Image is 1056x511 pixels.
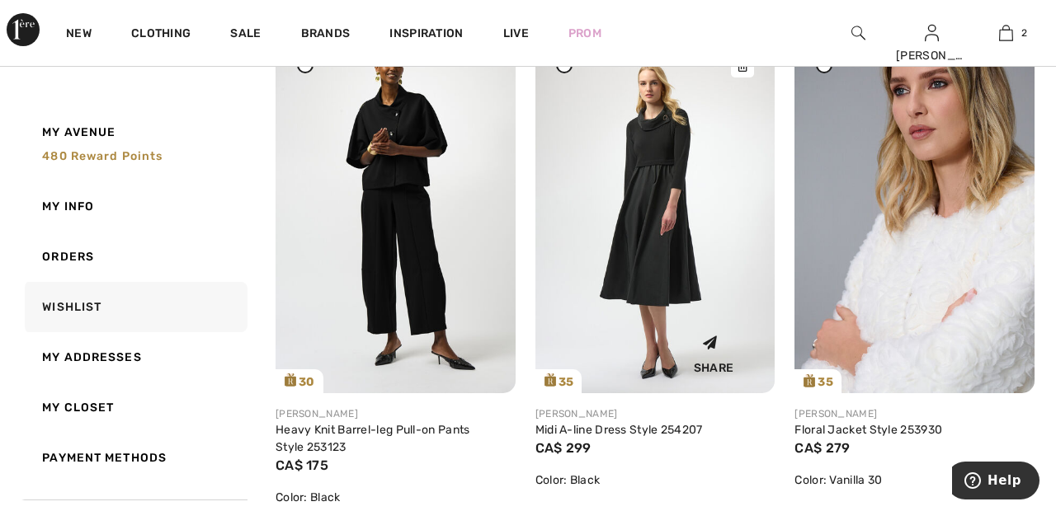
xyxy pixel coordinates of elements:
[230,26,261,44] a: Sale
[925,23,939,43] img: My Info
[535,423,703,437] a: Midi A-line Dress Style 254207
[276,457,328,473] span: CA$ 175
[535,471,775,489] div: Color: Black
[896,47,969,64] div: [PERSON_NAME]
[535,406,775,421] div: [PERSON_NAME]
[42,149,163,163] span: 480 Reward points
[7,13,40,46] img: 1ère Avenue
[535,34,775,392] a: 35
[794,440,850,456] span: CA$ 279
[1021,26,1027,40] span: 2
[301,26,351,44] a: Brands
[276,34,516,392] a: 30
[276,423,470,454] a: Heavy Knit Barrel-leg Pull-on Pants Style 253123
[503,25,529,42] a: Live
[21,382,247,433] a: My Closet
[535,34,775,392] img: joseph-ribkoff-dresses-jumpsuits-black_254207a_2_a988_search.jpg
[851,23,865,43] img: search the website
[276,34,516,392] img: joseph-ribkoff-pants-black_253123_1_8317_search.jpg
[42,124,115,141] span: My Avenue
[21,232,247,282] a: Orders
[389,26,463,44] span: Inspiration
[925,25,939,40] a: Sign In
[952,462,1039,503] iframe: Opens a widget where you can find more information
[794,34,1035,393] img: joseph-ribkoff-jackets-blazers-vanilla-30_253930a_1_80ef_search.jpg
[21,332,247,382] a: My Addresses
[665,322,763,381] div: Share
[969,23,1042,43] a: 2
[794,34,1035,393] a: 35
[131,26,191,44] a: Clothing
[21,282,247,332] a: Wishlist
[276,489,516,506] div: Color: Black
[794,471,1035,489] div: Color: Vanilla 30
[21,433,247,483] a: Payment Methods
[66,26,92,44] a: New
[535,440,592,456] span: CA$ 299
[999,23,1013,43] img: My Bag
[794,423,942,437] a: Floral Jacket Style 253930
[21,181,247,232] a: My Info
[276,406,516,421] div: [PERSON_NAME]
[568,25,601,42] a: Prom
[794,406,1035,421] div: [PERSON_NAME]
